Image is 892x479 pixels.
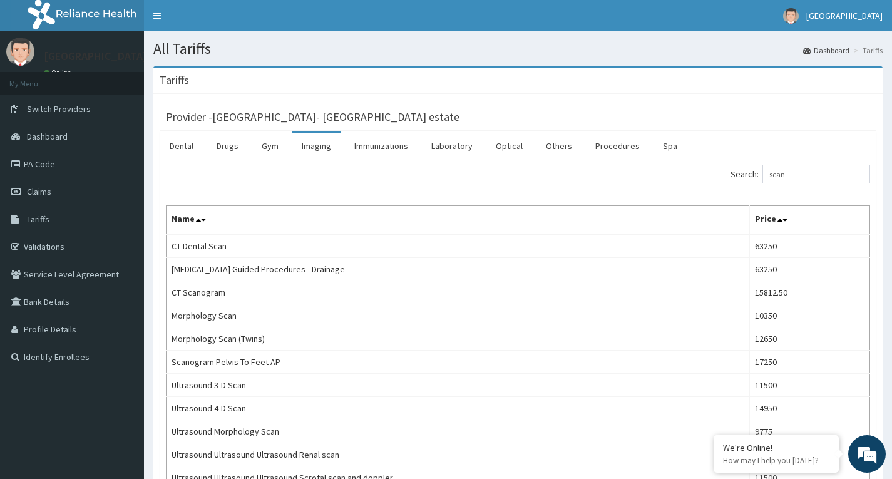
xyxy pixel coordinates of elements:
span: Dashboard [27,131,68,142]
span: Tariffs [27,214,49,225]
td: 14950 [750,397,870,420]
h3: Tariffs [160,75,189,86]
td: 12650 [750,327,870,351]
a: Procedures [585,133,650,159]
td: [MEDICAL_DATA] Guided Procedures - Drainage [167,258,750,281]
th: Price [750,206,870,235]
a: Immunizations [344,133,418,159]
h3: Provider - [GEOGRAPHIC_DATA]- [GEOGRAPHIC_DATA] estate [166,111,459,123]
p: How may I help you today? [723,455,829,466]
li: Tariffs [851,45,883,56]
span: Claims [27,186,51,197]
p: [GEOGRAPHIC_DATA] [44,51,147,62]
td: Ultrasound Morphology Scan [167,420,750,443]
a: Optical [486,133,533,159]
a: Spa [653,133,687,159]
td: Ultrasound 4-D Scan [167,397,750,420]
td: Morphology Scan (Twins) [167,327,750,351]
img: User Image [783,8,799,24]
span: [GEOGRAPHIC_DATA] [806,10,883,21]
td: Ultrasound 3-D Scan [167,374,750,397]
td: CT Dental Scan [167,234,750,258]
td: Ultrasound Ultrasound Ultrasound Renal scan [167,443,750,466]
div: We're Online! [723,442,829,453]
img: User Image [6,38,34,66]
td: 17250 [750,351,870,374]
a: Laboratory [421,133,483,159]
a: Dashboard [803,45,849,56]
td: 15812.50 [750,281,870,304]
td: 63250 [750,258,870,281]
a: Others [536,133,582,159]
td: Scanogram Pelvis To Feet AP [167,351,750,374]
h1: All Tariffs [153,41,883,57]
a: Online [44,68,74,77]
label: Search: [731,165,870,183]
td: CT Scanogram [167,281,750,304]
input: Search: [762,165,870,183]
td: Morphology Scan [167,304,750,327]
td: 9775 [750,420,870,443]
a: Drugs [207,133,249,159]
td: 10350 [750,304,870,327]
a: Gym [252,133,289,159]
td: 11500 [750,374,870,397]
a: Dental [160,133,203,159]
span: Switch Providers [27,103,91,115]
a: Imaging [292,133,341,159]
td: 63250 [750,234,870,258]
th: Name [167,206,750,235]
